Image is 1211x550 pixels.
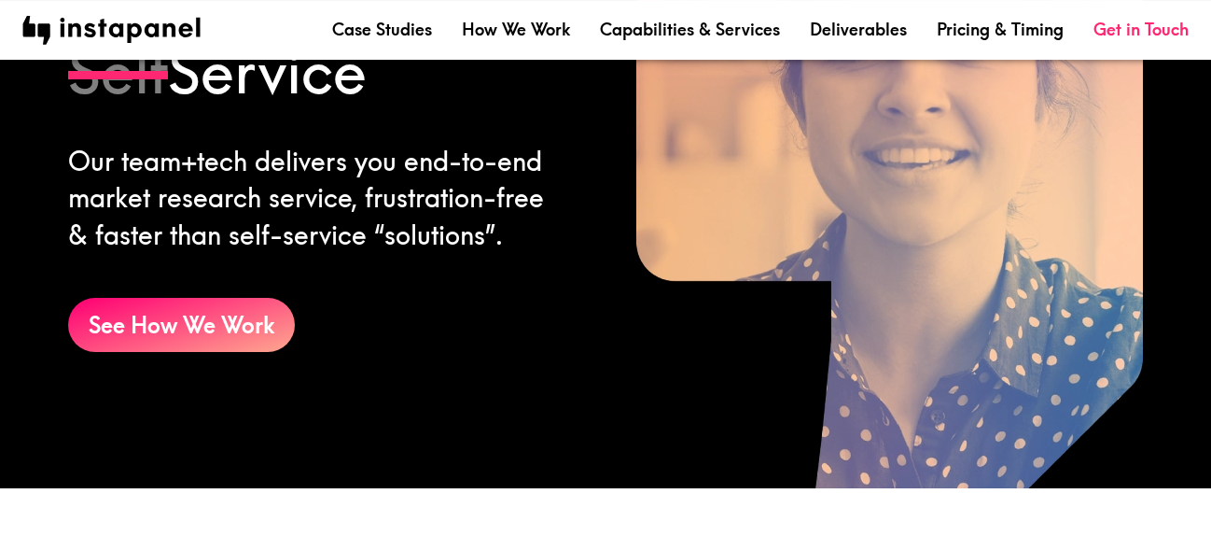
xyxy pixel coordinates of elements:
[810,18,907,41] a: Deliverables
[937,18,1064,41] a: Pricing & Timing
[1093,18,1189,41] a: Get in Touch
[68,34,168,108] s: Self
[22,16,201,45] img: instapanel
[68,298,295,352] a: See How We Work
[600,18,780,41] a: Capabilities & Services
[68,30,562,114] h1: Service
[462,18,570,41] a: How We Work
[68,143,562,253] div: Our team+tech delivers you end-to-end market research service, frustration-free & faster than sel...
[332,18,432,41] a: Case Studies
